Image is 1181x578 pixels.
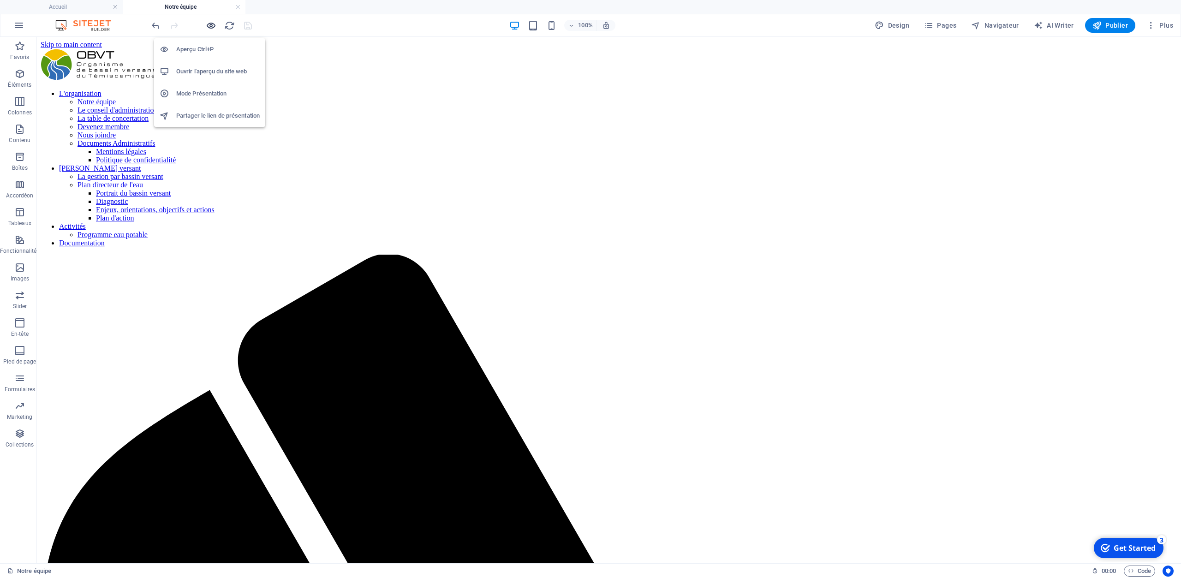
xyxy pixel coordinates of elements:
[1163,566,1174,577] button: Usercentrics
[875,21,909,30] span: Design
[9,137,30,144] p: Contenu
[8,81,31,89] p: Éléments
[5,386,35,393] p: Formulaires
[967,18,1022,33] button: Navigateur
[8,109,32,116] p: Colonnes
[8,220,31,227] p: Tableaux
[7,566,51,577] a: Cliquez pour annuler la sélection. Double-cliquez pour ouvrir Pages.
[13,303,27,310] p: Slider
[53,20,122,31] img: Editor Logo
[123,2,245,12] h4: Notre équipe
[6,441,34,448] p: Collections
[924,21,956,30] span: Pages
[1030,18,1078,33] button: AI Writer
[1092,566,1116,577] h6: Durée de la session
[6,192,33,199] p: Accordéon
[150,20,161,31] i: Annuler : Modifier l'image (Ctrl+Z)
[11,275,30,282] p: Images
[176,66,260,77] h6: Ouvrir l'aperçu du site web
[4,4,65,12] a: Skip to main content
[1092,21,1128,30] span: Publier
[1143,18,1177,33] button: Plus
[871,18,913,33] button: Design
[7,413,32,421] p: Marketing
[602,21,610,30] i: Lors du redimensionnement, ajuster automatiquement le niveau de zoom en fonction de l'appareil sé...
[1108,567,1109,574] span: :
[1128,566,1151,577] span: Code
[920,18,960,33] button: Pages
[5,4,75,24] div: Get Started 3 items remaining, 40% complete
[1034,21,1074,30] span: AI Writer
[12,164,28,172] p: Boîtes
[25,9,67,19] div: Get Started
[564,20,597,31] button: 100%
[11,330,29,338] p: En-tête
[176,44,260,55] h6: Aperçu Ctrl+P
[10,54,29,61] p: Favoris
[971,21,1019,30] span: Navigateur
[176,110,260,121] h6: Partager le lien de présentation
[1146,21,1173,30] span: Plus
[1102,566,1116,577] span: 00 00
[176,88,260,99] h6: Mode Présentation
[578,20,593,31] h6: 100%
[224,20,235,31] button: reload
[3,358,36,365] p: Pied de page
[1124,566,1155,577] button: Code
[150,20,161,31] button: undo
[1085,18,1135,33] button: Publier
[871,18,913,33] div: Design (Ctrl+Alt+Y)
[68,1,78,10] div: 3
